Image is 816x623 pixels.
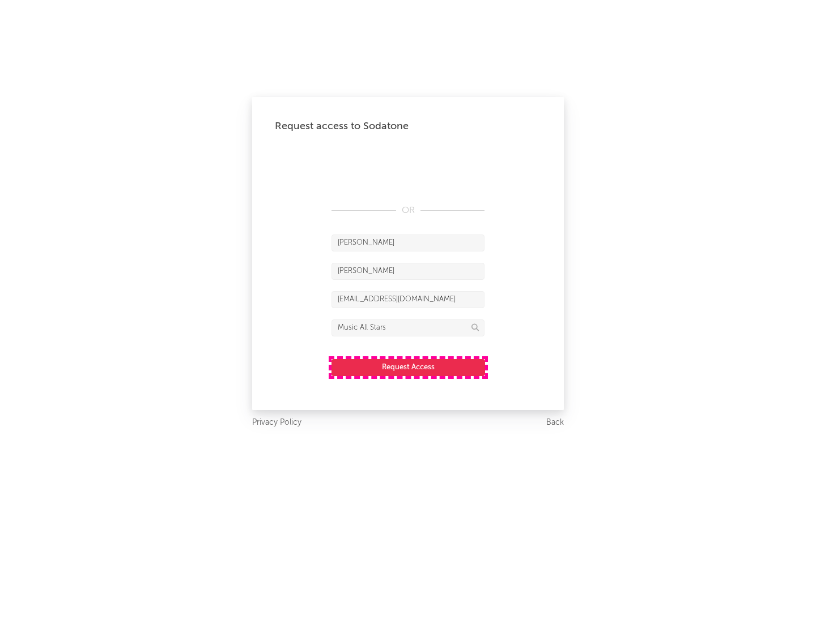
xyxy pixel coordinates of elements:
input: First Name [331,234,484,251]
a: Back [546,416,564,430]
div: OR [331,204,484,217]
input: Last Name [331,263,484,280]
a: Privacy Policy [252,416,301,430]
input: Email [331,291,484,308]
button: Request Access [331,359,485,376]
input: Division [331,319,484,336]
div: Request access to Sodatone [275,120,541,133]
